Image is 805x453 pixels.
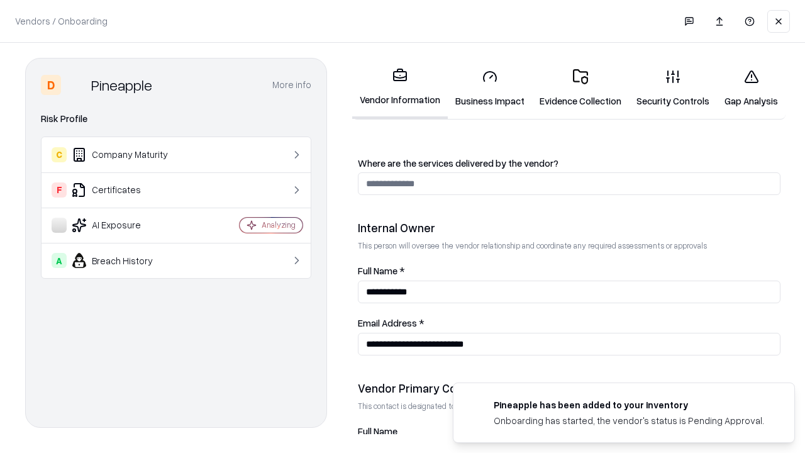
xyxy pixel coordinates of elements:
[91,75,152,95] div: Pineapple
[41,75,61,95] div: D
[358,401,780,411] p: This contact is designated to receive the assessment request from Shift
[358,318,780,328] label: Email Address *
[532,59,629,118] a: Evidence Collection
[52,182,67,198] div: F
[66,75,86,95] img: Pineapple
[41,111,311,126] div: Risk Profile
[52,253,67,268] div: A
[52,147,67,162] div: C
[358,381,780,396] div: Vendor Primary Contact
[494,398,764,411] div: Pineapple has been added to your inventory
[494,414,764,427] div: Onboarding has started, the vendor's status is Pending Approval.
[629,59,717,118] a: Security Controls
[262,220,296,230] div: Analyzing
[52,182,202,198] div: Certificates
[469,398,484,413] img: pineappleenergy.com
[358,266,780,276] label: Full Name *
[358,159,780,168] label: Where are the services delivered by the vendor?
[352,58,448,119] a: Vendor Information
[52,147,202,162] div: Company Maturity
[358,427,780,436] label: Full Name
[272,74,311,96] button: More info
[448,59,532,118] a: Business Impact
[52,218,202,233] div: AI Exposure
[717,59,786,118] a: Gap Analysis
[52,253,202,268] div: Breach History
[15,14,108,28] p: Vendors / Onboarding
[358,240,780,251] p: This person will oversee the vendor relationship and coordinate any required assessments or appro...
[358,220,780,235] div: Internal Owner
